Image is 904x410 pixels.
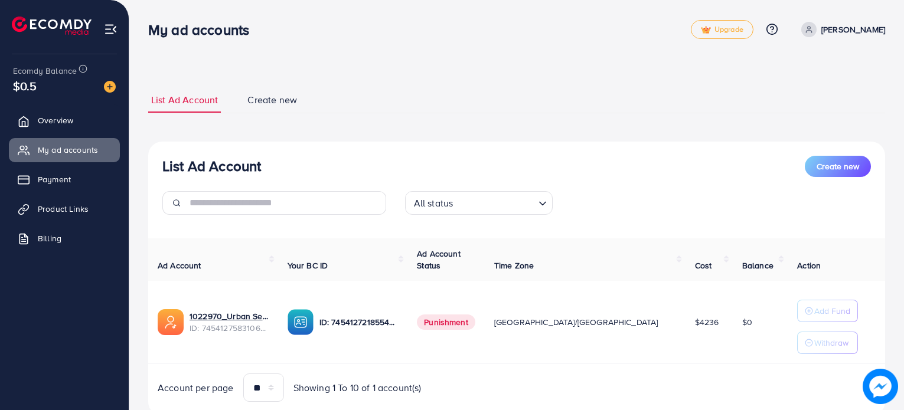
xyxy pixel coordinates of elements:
[742,260,774,271] span: Balance
[190,322,269,334] span: ID: 7454127583106465809
[158,309,184,335] img: ic-ads-acc.e4c84228.svg
[12,17,92,35] img: logo
[38,232,61,244] span: Billing
[104,81,116,93] img: image
[319,315,399,329] p: ID: 7454127218554585105
[38,173,71,185] span: Payment
[38,114,73,126] span: Overview
[288,260,328,271] span: Your BC ID
[494,316,658,328] span: [GEOGRAPHIC_DATA]/[GEOGRAPHIC_DATA]
[9,138,120,162] a: My ad accounts
[821,22,885,37] p: [PERSON_NAME]
[691,20,753,39] a: tickUpgrade
[148,21,259,38] h3: My ad accounts
[151,93,218,107] span: List Ad Account
[417,314,475,330] span: Punishment
[805,156,871,177] button: Create new
[742,316,752,328] span: $0
[701,25,743,34] span: Upgrade
[158,381,234,395] span: Account per page
[695,316,719,328] span: $4236
[190,310,269,334] div: <span class='underline'>1022970_Urban Seller_1735549327724</span></br>7454127583106465809
[494,260,534,271] span: Time Zone
[817,160,859,172] span: Create new
[38,203,89,215] span: Product Links
[9,227,120,250] a: Billing
[9,109,120,132] a: Overview
[797,22,885,37] a: [PERSON_NAME]
[814,304,850,318] p: Add Fund
[701,26,711,34] img: tick
[405,191,553,215] div: Search for option
[104,22,118,36] img: menu
[797,300,858,322] button: Add Fund
[247,93,297,107] span: Create new
[158,260,201,271] span: Ad Account
[293,381,422,395] span: Showing 1 To 10 of 1 account(s)
[695,260,712,271] span: Cost
[13,65,77,77] span: Ecomdy Balance
[13,77,37,94] span: $0.5
[814,336,848,350] p: Withdraw
[38,144,98,156] span: My ad accounts
[412,195,456,212] span: All status
[9,168,120,191] a: Payment
[797,260,821,271] span: Action
[9,197,120,221] a: Product Links
[863,369,898,404] img: image
[190,310,269,322] a: 1022970_Urban Seller_1735549327724
[797,332,858,354] button: Withdraw
[162,158,261,175] h3: List Ad Account
[417,248,461,271] span: Ad Account Status
[288,309,314,335] img: ic-ba-acc.ded83a64.svg
[456,192,533,212] input: Search for option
